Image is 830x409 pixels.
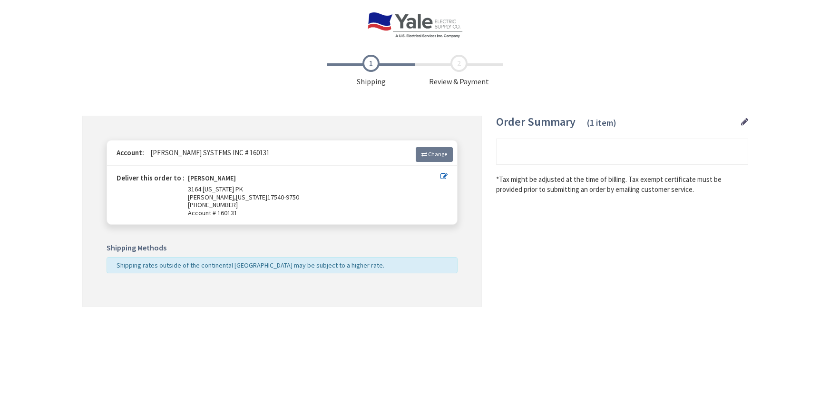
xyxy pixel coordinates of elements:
span: Shipping rates outside of the continental [GEOGRAPHIC_DATA] may be subject to a higher rate. [117,261,384,269]
span: [PERSON_NAME], [188,193,236,201]
strong: Deliver this order to : [117,173,185,182]
span: [US_STATE] [236,193,267,201]
strong: [PERSON_NAME] [188,174,236,185]
h5: Shipping Methods [107,244,458,252]
: *Tax might be adjusted at the time of billing. Tax exempt certificate must be provided prior to s... [496,174,748,195]
span: [PHONE_NUMBER] [188,200,238,209]
a: Change [416,147,453,161]
img: Yale Electric Supply Co. [367,12,462,38]
span: (1 item) [587,117,616,128]
span: Order Summary [496,114,576,129]
span: 3164 [US_STATE] PK [188,185,243,193]
span: Review & Payment [415,55,503,87]
span: [PERSON_NAME] SYSTEMS INC # 160131 [146,148,270,157]
span: Change [428,150,447,158]
span: Shipping [327,55,415,87]
strong: Account: [117,148,144,157]
span: 17540-9750 [267,193,299,201]
span: Account # 160131 [188,209,440,217]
